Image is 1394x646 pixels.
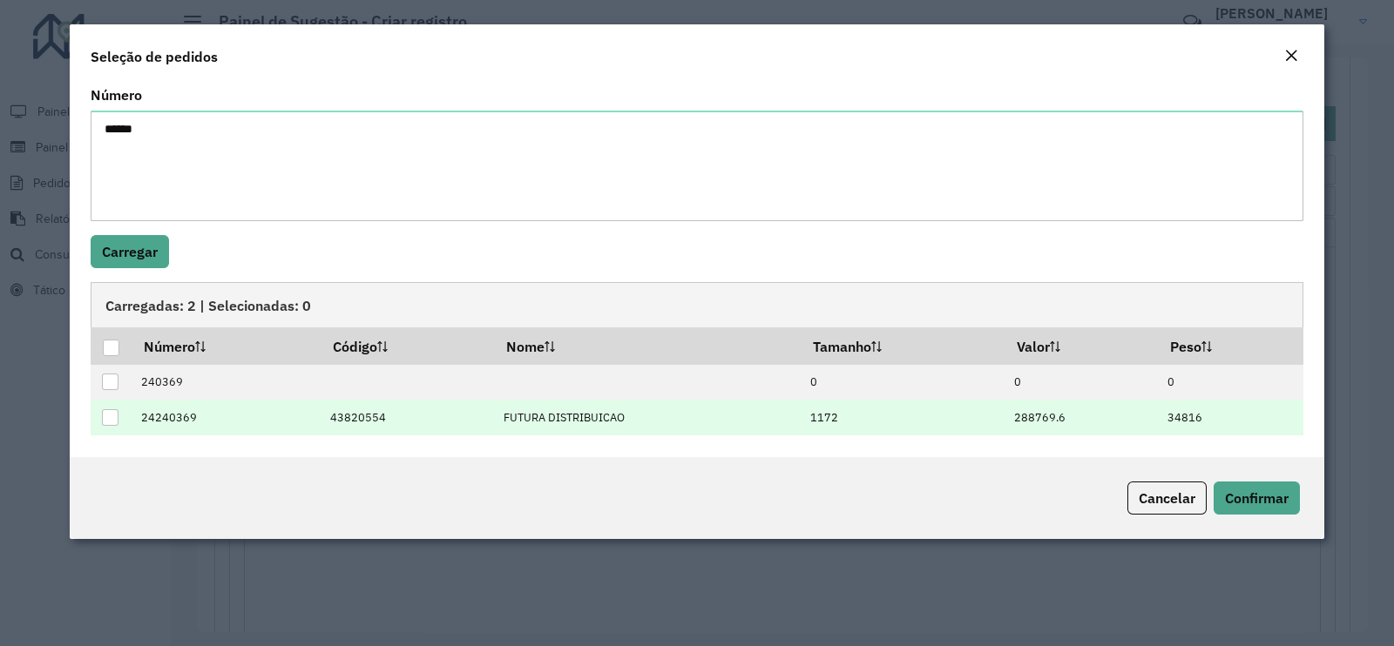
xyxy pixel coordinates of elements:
div: Carregadas: 2 | Selecionadas: 0 [91,282,1303,327]
th: Código [321,327,494,364]
td: 288769.6 [1005,400,1158,435]
th: Número [132,327,321,364]
td: 24240369 [132,400,321,435]
button: Carregar [91,235,169,268]
td: 34816 [1159,400,1303,435]
span: Cancelar [1139,489,1195,507]
td: 0 [801,365,1005,400]
td: 240369 [132,365,321,400]
td: FUTURA DISTRIBUICAO [494,400,801,435]
label: Número [91,84,142,105]
th: Peso [1159,327,1303,364]
th: Tamanho [801,327,1005,364]
th: Valor [1005,327,1158,364]
h4: Seleção de pedidos [91,46,218,67]
th: Nome [494,327,801,364]
td: 0 [1005,365,1158,400]
button: Confirmar [1214,481,1300,515]
td: 1172 [801,400,1005,435]
em: Fechar [1284,49,1298,63]
button: Cancelar [1127,481,1207,515]
td: 0 [1159,365,1303,400]
td: 43820554 [321,400,494,435]
span: Confirmar [1225,489,1289,507]
button: Close [1279,45,1303,68]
